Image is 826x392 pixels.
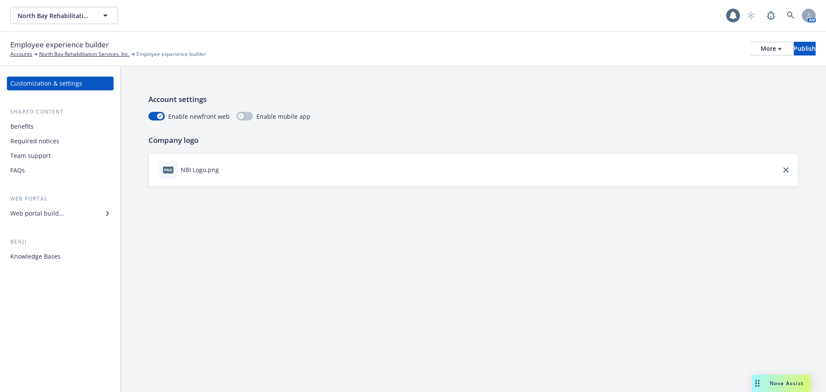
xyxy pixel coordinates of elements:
[7,120,114,133] a: Benefits
[18,11,92,20] span: North Bay Rehabilitation Services, Inc.
[7,134,114,148] a: Required notices
[256,112,311,121] span: Enable mobile app
[7,207,114,220] a: Web portal builder
[7,149,114,163] a: Team support
[136,50,206,58] span: Employee experience builder
[10,250,61,263] div: Knowledge Bases
[7,238,114,246] div: Benji
[752,375,811,392] button: Nova Assist
[7,77,114,90] a: Customization & settings
[168,112,230,121] span: Enable newfront web
[7,108,114,116] div: Shared content
[743,7,760,24] a: Start snowing
[10,39,109,50] span: Employee experience builder
[762,7,780,24] a: Report a Bug
[222,165,229,174] button: download file
[181,165,219,174] div: NBI Logo.png
[781,165,791,175] a: close
[794,42,816,56] button: Publish
[752,375,763,392] div: Drag to move
[163,167,173,173] span: png
[10,120,34,133] div: Benefits
[7,250,114,263] a: Knowledge Bases
[148,135,798,146] p: Company logo
[10,149,51,163] div: Team support
[782,7,799,24] a: Search
[10,134,59,148] div: Required notices
[10,77,82,90] div: Customization & settings
[148,94,798,105] p: Account settings
[39,50,129,58] a: North Bay Rehabilitation Services, Inc.
[10,207,64,220] div: Web portal builder
[10,164,25,177] div: FAQs
[10,7,118,24] button: North Bay Rehabilitation Services, Inc.
[761,42,782,55] div: More
[770,380,804,387] span: Nova Assist
[7,194,114,203] div: Web portal
[10,50,32,58] a: Accounts
[750,42,792,56] button: More
[7,164,114,177] a: FAQs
